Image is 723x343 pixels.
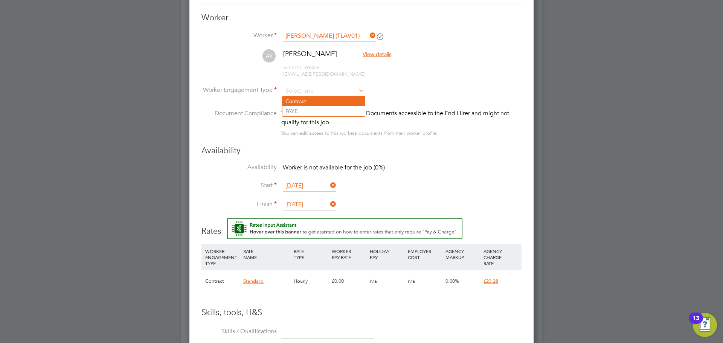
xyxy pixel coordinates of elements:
div: AGENCY CHARGE RATE [482,244,520,270]
label: Start [201,181,277,189]
span: View details [363,51,391,58]
span: 07751 596426 [283,64,319,71]
span: Worker is not available for the job (0%) [283,164,385,171]
label: Finish [201,200,277,208]
div: 13 [692,318,699,328]
div: WORKER PAY RATE [330,244,368,264]
span: n/a [370,278,377,284]
h3: Rates [201,218,522,237]
span: AV [262,49,276,63]
input: Select one [283,180,336,192]
div: HOLIDAY PAY [368,244,406,264]
span: [EMAIL_ADDRESS][DOMAIN_NAME] [283,71,365,77]
span: [PERSON_NAME] [283,49,337,58]
input: Search for... [283,30,376,42]
input: Select one [283,199,336,210]
h3: Skills, tools, H&S [201,307,522,318]
span: 0.00% [445,278,459,284]
button: Open Resource Center, 13 new notifications [693,313,717,337]
div: You can edit access to this worker’s documents from their worker profile. [281,129,438,138]
label: Skills / Qualifications [201,328,277,335]
li: Contract [282,96,365,106]
h3: Worker [201,12,522,23]
div: WORKER ENGAGEMENT TYPE [203,244,241,270]
div: This worker has no Compliance Documents accessible to the End Hirer and might not qualify for thi... [281,109,522,127]
span: m: [283,64,289,71]
div: RATE NAME [241,244,292,264]
div: £0.00 [330,270,368,292]
label: Document Compliance [201,109,277,136]
div: EMPLOYER COST [406,244,444,264]
label: Worker Engagement Type [201,86,277,94]
div: RATE TYPE [292,244,330,264]
span: Standard [243,278,264,284]
span: £23.28 [484,278,498,284]
button: Rate Assistant [227,218,462,239]
div: Hourly [292,270,330,292]
span: n/a [408,278,415,284]
li: PAYE [282,106,365,116]
div: AGENCY MARKUP [444,244,482,264]
h3: Availability [201,145,522,156]
label: Availability [201,163,277,171]
label: Worker [201,32,277,40]
input: Select one [283,85,365,97]
div: Contract [203,270,241,292]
